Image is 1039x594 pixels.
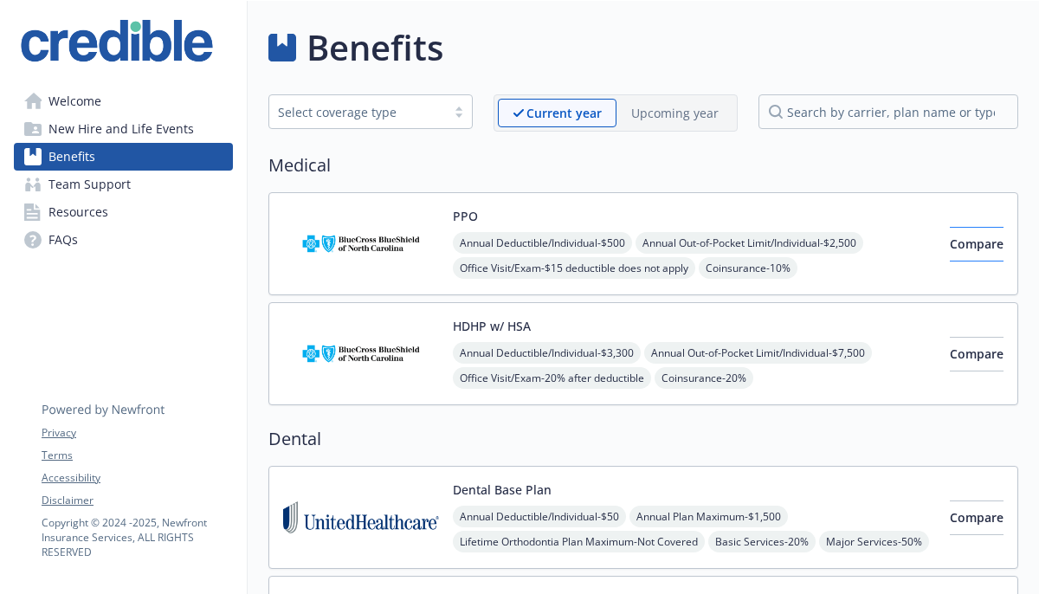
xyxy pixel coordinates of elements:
a: Disclaimer [42,493,232,508]
span: Compare [950,345,1004,362]
span: Office Visit/Exam - $15 deductible does not apply [453,257,695,279]
button: PPO [453,207,478,225]
span: Annual Out-of-Pocket Limit/Individual - $7,500 [644,342,872,364]
h2: Medical [268,152,1018,178]
span: Welcome [48,87,101,115]
button: HDHP w/ HSA [453,317,531,335]
span: Benefits [48,143,95,171]
span: Annual Deductible/Individual - $500 [453,232,632,254]
a: New Hire and Life Events [14,115,233,143]
img: Blue Cross and Blue Shield of North Carolina carrier logo [283,317,439,391]
span: Annual Deductible/Individual - $3,300 [453,342,641,364]
button: Compare [950,337,1004,371]
span: FAQs [48,226,78,254]
button: Dental Base Plan [453,481,552,499]
p: Upcoming year [631,104,719,122]
span: Coinsurance - 20% [655,367,753,389]
h2: Dental [268,426,1018,452]
a: FAQs [14,226,233,254]
button: Compare [950,500,1004,535]
a: Privacy [42,425,232,441]
span: Resources [48,198,108,226]
a: Resources [14,198,233,226]
input: search by carrier, plan name or type [758,94,1018,129]
span: Compare [950,509,1004,526]
span: New Hire and Life Events [48,115,194,143]
a: Welcome [14,87,233,115]
span: Annual Deductible/Individual - $50 [453,506,626,527]
a: Terms [42,448,232,463]
span: Lifetime Orthodontia Plan Maximum - Not Covered [453,531,705,552]
span: Office Visit/Exam - 20% after deductible [453,367,651,389]
a: Benefits [14,143,233,171]
button: Compare [950,227,1004,261]
span: Team Support [48,171,131,198]
a: Accessibility [42,470,232,486]
span: Major Services - 50% [819,531,929,552]
a: Team Support [14,171,233,198]
span: Coinsurance - 10% [699,257,797,279]
span: Basic Services - 20% [708,531,816,552]
div: Select coverage type [278,103,437,121]
span: Annual Out-of-Pocket Limit/Individual - $2,500 [636,232,863,254]
p: Current year [526,104,602,122]
img: United Healthcare Insurance Company carrier logo [283,481,439,554]
p: Copyright © 2024 - 2025 , Newfront Insurance Services, ALL RIGHTS RESERVED [42,515,232,559]
img: Blue Cross and Blue Shield of North Carolina carrier logo [283,207,439,281]
span: Annual Plan Maximum - $1,500 [629,506,788,527]
h1: Benefits [307,22,443,74]
span: Compare [950,236,1004,252]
